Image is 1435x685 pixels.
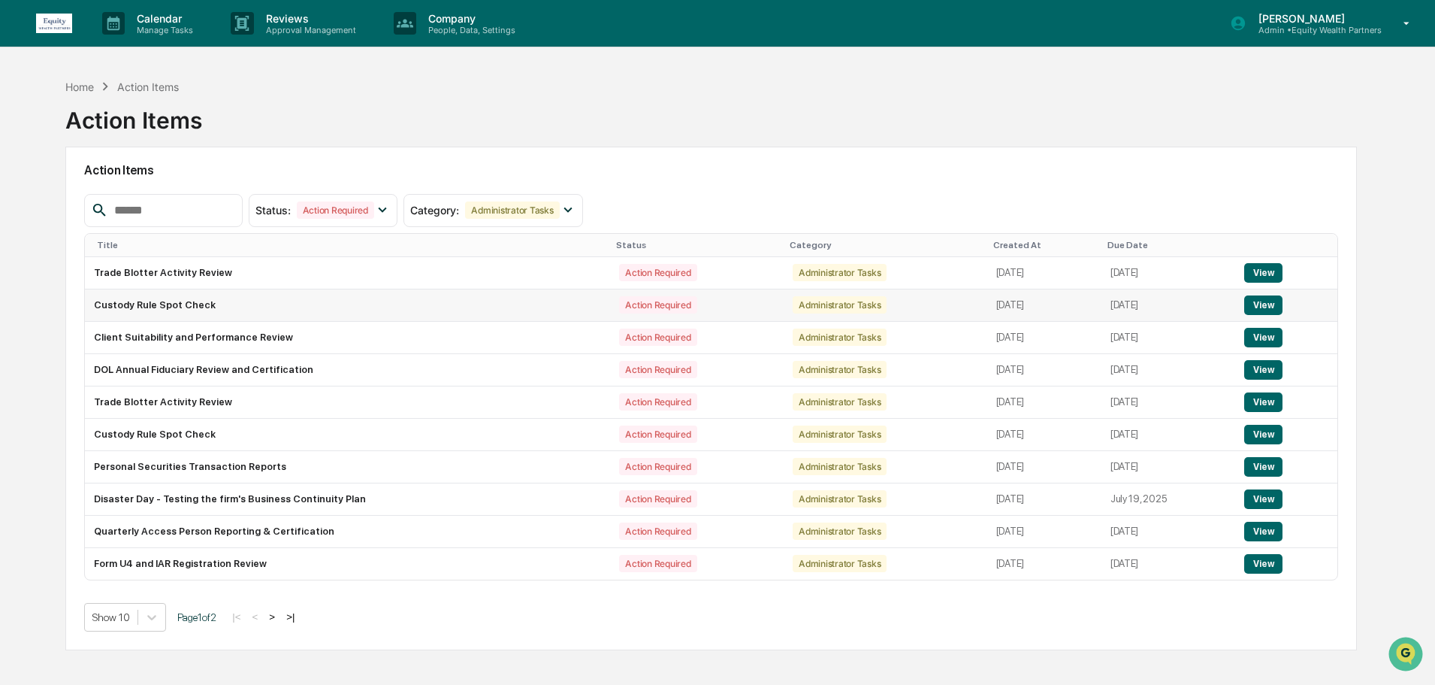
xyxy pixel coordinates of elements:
[85,419,610,451] td: Custody Rule Spot Check
[790,240,981,250] div: Category
[97,240,604,250] div: Title
[793,555,887,572] div: Administrator Tasks
[793,361,887,378] div: Administrator Tasks
[15,220,27,232] div: 🔎
[255,204,291,217] span: Status :
[177,611,216,623] span: Page 1 of 2
[30,189,97,205] span: Preclearance
[15,191,27,203] div: 🖐️
[1244,364,1282,375] a: View
[1101,289,1236,322] td: [DATE]
[109,191,121,203] div: 🗄️
[987,516,1101,548] td: [DATE]
[85,451,610,483] td: Personal Securities Transaction Reports
[793,458,887,475] div: Administrator Tasks
[1244,332,1282,343] a: View
[264,611,279,623] button: >
[1101,322,1236,354] td: [DATE]
[36,14,72,33] img: logo
[619,296,696,314] div: Action Required
[1244,425,1282,444] button: View
[793,296,887,314] div: Administrator Tasks
[65,80,94,93] div: Home
[619,458,696,475] div: Action Required
[465,202,559,219] div: Administrator Tasks
[987,322,1101,354] td: [DATE]
[84,163,1338,177] h2: Action Items
[1101,483,1236,516] td: July 19, 2025
[987,354,1101,386] td: [DATE]
[51,115,246,130] div: Start new chat
[1101,548,1236,580] td: [DATE]
[1244,396,1282,408] a: View
[1244,263,1282,283] button: View
[85,548,610,580] td: Form U4 and IAR Registration Review
[1244,267,1282,278] a: View
[103,183,192,211] a: 🗄️Attestations
[793,393,887,411] div: Administrator Tasks
[793,490,887,508] div: Administrator Tasks
[987,419,1101,451] td: [DATE]
[228,611,245,623] button: |<
[1101,386,1236,419] td: [DATE]
[1244,554,1282,574] button: View
[1244,296,1282,315] button: View
[987,548,1101,580] td: [DATE]
[51,130,190,142] div: We're available if you need us!
[85,322,610,354] td: Client Suitability and Performance Review
[416,12,523,25] p: Company
[254,25,364,35] p: Approval Management
[117,80,179,93] div: Action Items
[1244,360,1282,380] button: View
[85,386,610,419] td: Trade Blotter Activity Review
[987,257,1101,289] td: [DATE]
[124,189,186,205] span: Attestations
[1244,299,1282,311] a: View
[619,264,696,281] div: Action Required
[619,361,696,378] div: Action Required
[793,329,887,346] div: Administrator Tasks
[150,255,182,266] span: Pylon
[282,611,299,623] button: >|
[987,483,1101,516] td: [DATE]
[793,264,887,281] div: Administrator Tasks
[1107,240,1230,250] div: Due Date
[1101,257,1236,289] td: [DATE]
[85,354,610,386] td: DOL Annual Fiduciary Review and Certification
[254,12,364,25] p: Reviews
[1101,354,1236,386] td: [DATE]
[410,204,459,217] span: Category :
[1244,558,1282,569] a: View
[1101,419,1236,451] td: [DATE]
[1246,25,1382,35] p: Admin • Equity Wealth Partners
[125,12,201,25] p: Calendar
[1244,429,1282,440] a: View
[1387,635,1427,676] iframe: Open customer support
[793,523,887,540] div: Administrator Tasks
[255,120,273,138] button: Start new chat
[85,289,610,322] td: Custody Rule Spot Check
[85,483,610,516] td: Disaster Day - Testing the firm's Business Continuity Plan
[616,240,778,250] div: Status
[993,240,1095,250] div: Created At
[1244,493,1282,505] a: View
[987,386,1101,419] td: [DATE]
[416,25,523,35] p: People, Data, Settings
[297,202,374,219] div: Action Required
[619,426,696,443] div: Action Required
[619,329,696,346] div: Action Required
[1244,393,1282,412] button: View
[85,516,610,548] td: Quarterly Access Person Reporting & Certification
[1244,328,1282,347] button: View
[1101,451,1236,483] td: [DATE]
[248,611,263,623] button: <
[1244,457,1282,477] button: View
[619,523,696,540] div: Action Required
[987,451,1101,483] td: [DATE]
[9,212,101,239] a: 🔎Data Lookup
[793,426,887,443] div: Administrator Tasks
[1101,516,1236,548] td: [DATE]
[1246,12,1382,25] p: [PERSON_NAME]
